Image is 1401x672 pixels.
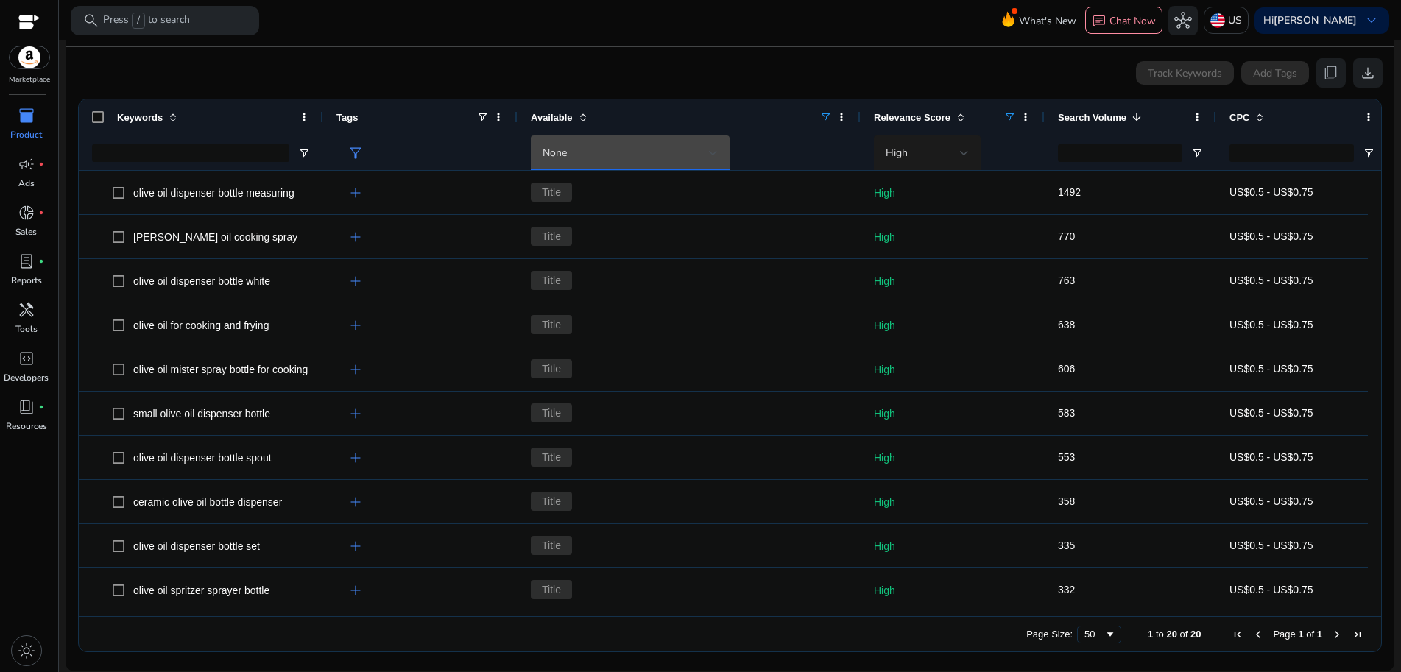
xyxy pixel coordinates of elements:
span: inventory_2 [18,107,35,124]
span: search [82,12,100,29]
span: olive oil dispenser bottle set [133,540,260,552]
p: High [874,266,1031,297]
button: chatChat Now [1085,7,1162,35]
span: donut_small [18,204,35,222]
span: US$0.5 - US$0.75 [1229,495,1313,507]
p: Chat Now [1109,14,1156,28]
div: Last Page [1352,629,1363,640]
span: add [347,449,364,467]
p: US [1228,7,1242,33]
img: us.svg [1210,13,1225,28]
div: Previous Page [1252,629,1264,640]
span: olive oil dispenser bottle white [133,275,270,287]
span: campaign [18,155,35,173]
span: 1 [1317,629,1322,640]
span: fiber_manual_record [38,258,44,264]
span: 770 [1058,230,1075,242]
span: None [543,146,567,160]
button: Open Filter Menu [1191,147,1203,159]
span: 553 [1058,451,1075,463]
p: High [874,399,1031,429]
div: 50 [1084,629,1104,640]
div: Page Size [1077,626,1121,643]
span: add [347,184,364,202]
p: Ads [18,177,35,190]
button: download [1353,58,1383,88]
span: 20 [1190,629,1201,640]
p: High [874,443,1031,473]
span: Title [531,227,572,246]
span: US$0.5 - US$0.75 [1229,275,1313,286]
p: High [874,531,1031,562]
span: book_4 [18,398,35,416]
p: Reports [11,274,42,287]
span: olive oil for cooking and frying [133,319,269,331]
span: add [347,272,364,290]
span: [PERSON_NAME] oil cooking spray [133,231,297,243]
span: fiber_manual_record [38,210,44,216]
p: Product [10,128,42,141]
span: download [1359,64,1377,82]
input: Search Volume Filter Input [1058,144,1182,162]
p: Hi [1263,15,1357,26]
span: small olive oil dispenser bottle [133,408,270,420]
span: keyboard_arrow_down [1363,12,1380,29]
span: handyman [18,301,35,319]
p: Tools [15,322,38,336]
span: Title [531,448,572,467]
span: What's New [1019,8,1076,34]
span: Title [531,271,572,290]
p: Resources [6,420,47,433]
p: Press to search [103,13,190,29]
span: of [1180,629,1188,640]
p: High [874,355,1031,385]
button: Open Filter Menu [298,147,310,159]
div: First Page [1232,629,1243,640]
div: Page Size: [1026,629,1073,640]
span: 332 [1058,584,1075,595]
img: amazon.svg [10,46,49,68]
span: 1 [1298,629,1303,640]
span: Title [531,492,572,511]
span: US$0.5 - US$0.75 [1229,186,1313,198]
p: High [874,222,1031,252]
button: hub [1168,6,1198,35]
span: 763 [1058,275,1075,286]
span: light_mode [18,642,35,659]
span: add [347,405,364,422]
span: hub [1174,12,1192,29]
span: Relevance Score [874,112,950,123]
span: 606 [1058,363,1075,375]
span: 358 [1058,495,1075,507]
span: US$0.5 - US$0.75 [1229,451,1313,463]
span: of [1306,629,1314,640]
p: Developers [4,371,49,384]
span: US$0.5 - US$0.75 [1229,363,1313,375]
span: filter_alt [347,144,364,162]
span: 20 [1166,629,1176,640]
button: Open Filter Menu [1363,147,1374,159]
span: US$0.5 - US$0.75 [1229,230,1313,242]
span: add [347,316,364,334]
span: High [886,146,908,160]
span: US$0.5 - US$0.75 [1229,540,1313,551]
span: US$0.5 - US$0.75 [1229,319,1313,330]
span: chat [1092,14,1107,29]
span: code_blocks [18,350,35,367]
span: US$0.5 - US$0.75 [1229,407,1313,419]
span: Title [531,315,572,334]
span: Available [531,112,573,123]
span: Page [1273,629,1295,640]
span: fiber_manual_record [38,161,44,167]
p: High [874,487,1031,517]
p: High [874,178,1031,208]
span: 1 [1148,629,1153,640]
p: Sales [15,225,37,238]
b: [PERSON_NAME] [1274,13,1357,27]
span: 583 [1058,407,1075,419]
span: add [347,228,364,246]
span: to [1156,629,1164,640]
span: Tags [336,112,358,123]
input: CPC Filter Input [1229,144,1354,162]
span: Keywords [117,112,163,123]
